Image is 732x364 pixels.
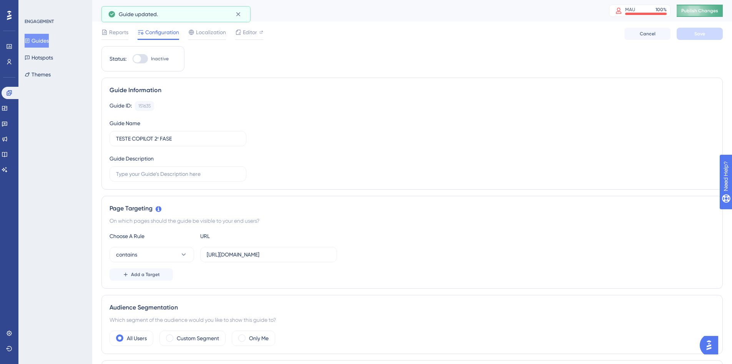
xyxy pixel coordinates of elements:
[119,10,158,19] span: Guide updated.
[127,334,147,343] label: All Users
[200,232,285,241] div: URL
[116,134,240,143] input: Type your Guide’s Name here
[110,101,132,111] div: Guide ID:
[249,334,269,343] label: Only Me
[677,28,723,40] button: Save
[243,28,257,37] span: Editor
[25,18,54,25] div: ENGAGEMENT
[101,5,590,16] div: TESTE COPILOT 2ª FASE
[145,28,179,37] span: Configuration
[177,334,219,343] label: Custom Segment
[640,31,656,37] span: Cancel
[131,271,160,278] span: Add a Target
[110,154,154,163] div: Guide Description
[110,119,140,128] div: Guide Name
[18,2,48,11] span: Need Help?
[625,7,635,13] div: MAU
[656,7,667,13] div: 100 %
[110,268,173,281] button: Add a Target
[681,8,718,14] span: Publish Changes
[110,86,715,95] div: Guide Information
[109,28,128,37] span: Reports
[138,103,151,109] div: 151635
[110,315,715,324] div: Which segment of the audience would you like to show this guide to?
[25,34,49,48] button: Guides
[116,170,240,178] input: Type your Guide’s Description here
[677,5,723,17] button: Publish Changes
[694,31,705,37] span: Save
[25,68,51,81] button: Themes
[110,54,126,63] div: Status:
[110,232,194,241] div: Choose A Rule
[25,51,53,65] button: Hotspots
[110,247,194,262] button: contains
[700,334,723,357] iframe: UserGuiding AI Assistant Launcher
[196,28,226,37] span: Localization
[207,250,330,259] input: yourwebsite.com/path
[110,303,715,312] div: Audience Segmentation
[116,250,137,259] span: contains
[110,216,715,225] div: On which pages should the guide be visible to your end users?
[110,204,715,213] div: Page Targeting
[624,28,671,40] button: Cancel
[151,56,169,62] span: Inactive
